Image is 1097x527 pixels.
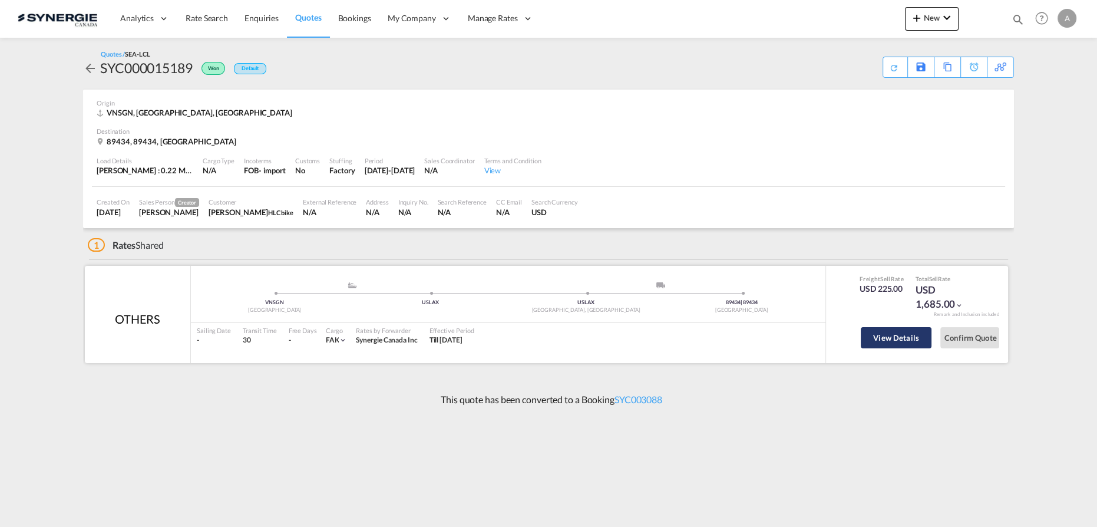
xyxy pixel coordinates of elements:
[356,326,417,335] div: Rates by Forwarder
[437,207,486,218] div: N/A
[366,207,388,218] div: N/A
[259,165,286,176] div: - import
[366,197,388,206] div: Address
[496,207,522,218] div: N/A
[910,13,954,22] span: New
[940,11,954,25] md-icon: icon-chevron-down
[243,326,277,335] div: Transit Time
[424,165,474,176] div: N/A
[508,299,664,307] div: USLAX
[107,108,292,117] span: VNSGN, [GEOGRAPHIC_DATA], [GEOGRAPHIC_DATA]
[860,275,904,283] div: Freight Rate
[97,98,1000,107] div: Origin
[83,61,97,75] md-icon: icon-arrow-left
[88,238,105,252] span: 1
[887,61,900,74] md-icon: icon-refresh
[437,197,486,206] div: Search Reference
[175,198,199,207] span: Creator
[929,275,939,282] span: Sell
[1012,13,1025,31] div: icon-magnify
[100,58,193,77] div: SYC000015189
[244,156,286,165] div: Incoterms
[326,335,339,344] span: FAK
[1058,9,1076,28] div: A
[352,299,508,307] div: USLAX
[289,326,317,335] div: Free Days
[244,13,279,23] span: Enquiries
[101,50,150,58] div: Quotes /SEA-LCL
[208,65,222,76] span: Won
[97,136,239,147] div: 89434, 89434, United States
[496,197,522,206] div: CC Email
[1032,8,1052,28] span: Help
[429,335,462,344] span: Till [DATE]
[197,335,231,345] div: -
[113,239,136,251] span: Rates
[83,58,100,77] div: icon-arrow-left
[861,327,931,348] button: View Details
[125,50,150,58] span: SEA-LCL
[1032,8,1058,29] div: Help
[924,311,1008,318] div: Remark and Inclusion included
[120,12,154,24] span: Analytics
[860,283,904,295] div: USD 225.00
[139,197,199,207] div: Sales Person
[1012,13,1025,26] md-icon: icon-magnify
[398,207,428,218] div: N/A
[197,307,352,314] div: [GEOGRAPHIC_DATA]
[345,282,359,288] md-icon: assets/icons/custom/ship-fill.svg
[97,127,1000,136] div: Destination
[88,239,164,252] div: Shared
[916,283,974,311] div: USD 1,685.00
[326,326,348,335] div: Cargo
[209,207,293,218] div: Hala Laalj
[880,275,890,282] span: Sell
[365,165,415,176] div: 14 Oct 2025
[289,335,291,345] div: -
[740,299,742,305] span: |
[586,282,742,294] div: Delivery ModeService Type -
[365,156,415,165] div: Period
[18,5,97,32] img: 1f56c880d42311ef80fc7dca854c8e59.png
[203,156,234,165] div: Cargo Type
[508,307,664,314] div: [GEOGRAPHIC_DATA], [GEOGRAPHIC_DATA]
[484,156,541,165] div: Terms and Condition
[193,58,228,77] div: Won
[905,7,959,31] button: icon-plus 400-fgNewicon-chevron-down
[916,275,974,283] div: Total Rate
[268,209,293,216] span: HLC bike
[243,335,277,345] div: 30
[955,301,963,309] md-icon: icon-chevron-down
[338,13,371,23] span: Bookings
[186,13,228,23] span: Rate Search
[889,57,901,73] div: Quote PDF is not available at this time
[97,156,193,165] div: Load Details
[244,165,259,176] div: FOB
[356,335,417,344] span: Synergie Canada Inc
[303,197,356,206] div: External Reference
[203,165,234,176] div: N/A
[115,311,160,327] div: OTHERS
[295,156,320,165] div: Customs
[97,207,130,218] div: 1 Oct 2025
[197,299,352,307] div: VNSGN
[97,165,193,176] div: [PERSON_NAME] : 0.22 MT | Volumetric Wt : 3.75 CBM | Chargeable Wt : 3.75 W/M
[339,336,347,344] md-icon: icon-chevron-down
[743,299,758,305] span: 89434
[139,207,199,218] div: Adriana Groposila
[234,63,266,74] div: Default
[295,165,320,176] div: No
[429,335,462,345] div: Till 14 Oct 2025
[664,307,820,314] div: [GEOGRAPHIC_DATA]
[468,12,518,24] span: Manage Rates
[398,197,428,206] div: Inquiry No.
[940,327,999,348] button: Confirm Quote
[424,156,474,165] div: Sales Coordinator
[388,12,436,24] span: My Company
[614,394,662,405] a: SYC003088
[429,326,474,335] div: Effective Period
[656,282,665,288] img: road
[910,11,924,25] md-icon: icon-plus 400-fg
[303,207,356,218] div: N/A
